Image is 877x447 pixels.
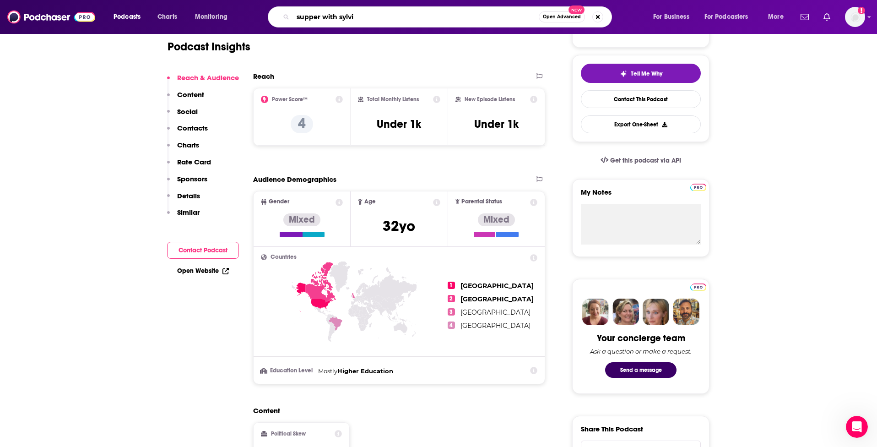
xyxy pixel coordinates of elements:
a: Pro website [690,282,706,291]
span: [GEOGRAPHIC_DATA] [460,295,534,303]
p: Rate Card [177,158,211,166]
div: Mixed [478,213,515,226]
button: open menu [762,10,795,24]
a: Open Website [177,267,229,275]
div: Your concierge team [597,333,685,344]
p: Contacts [177,124,208,132]
a: Show notifications dropdown [820,9,834,25]
h2: Political Skew [271,431,306,437]
span: New [568,5,585,14]
span: For Podcasters [704,11,748,23]
span: [GEOGRAPHIC_DATA] [460,308,531,316]
p: Similar [177,208,200,217]
span: Charts [157,11,177,23]
span: 4 [448,322,455,329]
button: Social [167,107,198,124]
img: Jon Profile [673,299,699,325]
button: Content [167,90,204,107]
span: Parental Status [461,199,502,205]
span: Monitoring [195,11,227,23]
span: Podcasts [114,11,141,23]
span: Open Advanced [543,15,581,19]
span: 32 yo [383,217,415,235]
a: Show notifications dropdown [797,9,812,25]
span: Higher Education [337,367,393,375]
h3: Under 1k [474,117,519,131]
button: Similar [167,208,200,225]
span: Mostly [318,367,337,375]
h2: Audience Demographics [253,175,336,184]
span: Logged in as BaltzandCompany [845,7,865,27]
p: Social [177,107,198,116]
span: More [768,11,784,23]
button: Export One-Sheet [581,115,701,133]
button: Details [167,191,200,208]
button: Contact Podcast [167,242,239,259]
img: User Profile [845,7,865,27]
div: Ask a question or make a request. [590,348,692,355]
img: tell me why sparkle [620,70,627,77]
h2: Total Monthly Listens [367,96,419,103]
span: For Business [653,11,689,23]
button: open menu [189,10,239,24]
button: open menu [107,10,152,24]
button: Rate Card [167,158,211,174]
div: Mixed [283,213,320,226]
h3: Share This Podcast [581,425,643,433]
img: Podchaser Pro [690,283,706,291]
p: 4 [291,115,313,133]
span: [GEOGRAPHIC_DATA] [460,282,534,290]
p: Details [177,191,200,200]
button: Charts [167,141,199,158]
a: Pro website [690,182,706,191]
button: Reach & Audience [167,73,239,90]
h3: Education Level [261,368,314,374]
span: 3 [448,308,455,316]
button: Show profile menu [845,7,865,27]
img: Barbara Profile [612,299,639,325]
p: Content [177,90,204,99]
p: Sponsors [177,174,207,183]
span: 2 [448,295,455,302]
img: Podchaser - Follow, Share and Rate Podcasts [7,8,95,26]
p: Reach & Audience [177,73,239,82]
iframe: Intercom live chat [846,416,868,438]
span: Gender [269,199,289,205]
button: open menu [698,10,762,24]
p: Charts [177,141,199,149]
h2: Reach [253,72,274,81]
a: Contact This Podcast [581,90,701,108]
div: Search podcasts, credits, & more... [276,6,621,27]
h2: Content [253,406,538,415]
span: [GEOGRAPHIC_DATA] [460,322,531,330]
img: Sydney Profile [582,299,609,325]
input: Search podcasts, credits, & more... [293,10,539,24]
h1: Podcast Insights [168,40,250,54]
img: Podchaser Pro [690,184,706,191]
a: Charts [152,10,183,24]
button: tell me why sparkleTell Me Why [581,64,701,83]
button: Send a message [605,362,677,378]
span: Countries [271,254,297,260]
button: Open AdvancedNew [539,11,585,22]
a: Get this podcast via API [593,149,688,172]
h2: New Episode Listens [465,96,515,103]
h3: Under 1k [377,117,421,131]
span: Tell Me Why [631,70,662,77]
h2: Power Score™ [272,96,308,103]
label: My Notes [581,188,701,204]
span: Age [364,199,376,205]
span: 1 [448,282,455,289]
button: Contacts [167,124,208,141]
img: Jules Profile [643,299,669,325]
svg: Add a profile image [858,7,865,14]
button: open menu [647,10,701,24]
button: Sponsors [167,174,207,191]
span: Get this podcast via API [610,157,681,164]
